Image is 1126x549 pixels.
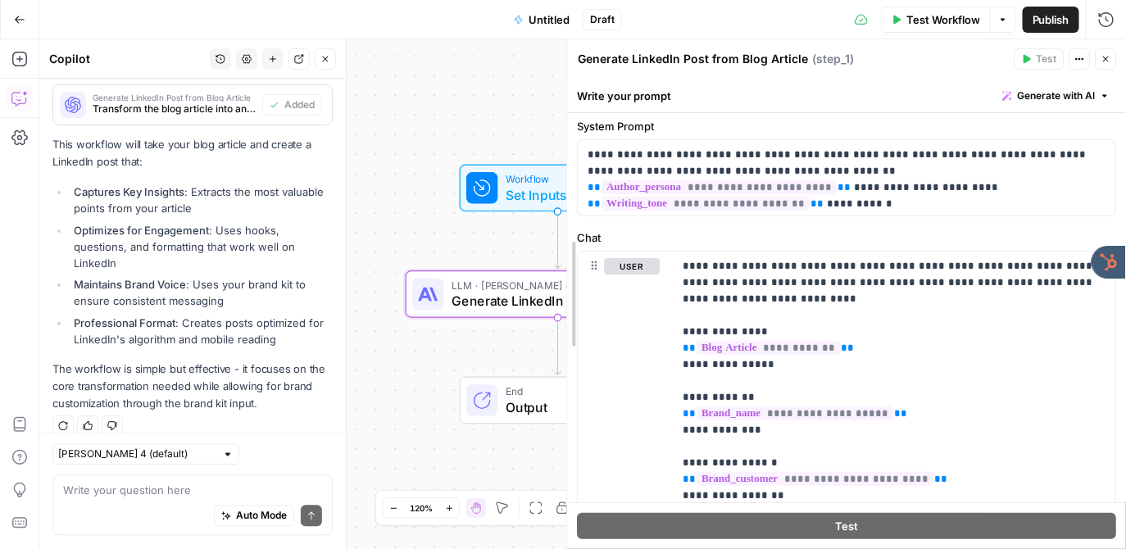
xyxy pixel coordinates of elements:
[214,506,294,527] button: Auto Mode
[506,397,639,417] span: Output
[1033,11,1069,28] span: Publish
[70,276,333,309] li: : Uses your brand kit to ensure consistent messaging
[236,509,287,524] span: Auto Mode
[590,12,615,27] span: Draft
[406,165,711,212] div: WorkflowSet InputsInputs
[452,278,658,293] span: LLM · [PERSON_NAME] 4
[70,222,333,271] li: : Uses hooks, questions, and formatting that work well on LinkedIn
[49,51,205,67] div: Copilot
[506,185,603,205] span: Set Inputs
[529,11,570,28] span: Untitled
[74,278,186,291] strong: Maintains Brand Voice
[906,11,980,28] span: Test Workflow
[70,184,333,216] li: : Extracts the most valuable points from your article
[74,316,175,329] strong: Professional Format
[504,7,579,33] button: Untitled
[93,102,256,116] span: Transform the blog article into an engaging LinkedIn post that captures key insights and drives e...
[452,291,658,311] span: Generate LinkedIn Post from Blog Article
[70,315,333,347] li: : Creates posts optimized for LinkedIn's algorithm and mobile reading
[406,377,711,424] div: EndOutput
[881,7,990,33] button: Test Workflow
[74,224,209,237] strong: Optimizes for Engagement
[74,185,184,198] strong: Captures Key Insights
[555,318,561,375] g: Edge from step_1 to end
[52,361,333,412] p: The workflow is simple but effective - it focuses on the core transformation needed while allowin...
[52,136,333,170] p: This workflow will take your blog article and create a LinkedIn post that:
[555,211,561,269] g: Edge from start to step_1
[410,501,433,515] span: 120%
[506,383,639,399] span: End
[1023,7,1079,33] button: Publish
[284,98,315,112] span: Added
[262,94,322,116] button: Added
[506,171,603,187] span: Workflow
[58,447,216,463] input: Claude Sonnet 4 (default)
[93,93,256,102] span: Generate LinkedIn Post from Blog Article
[406,270,711,318] div: LLM · [PERSON_NAME] 4Generate LinkedIn Post from Blog ArticleStep 1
